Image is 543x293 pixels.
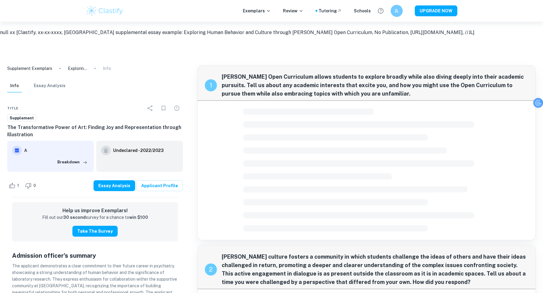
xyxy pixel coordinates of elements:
button: Essay Analysis [34,79,65,93]
button: UPGRADE NOW [415,5,457,16]
a: Tutoring [319,8,342,14]
button: Help and Feedback [376,6,386,16]
div: recipe [205,263,217,276]
a: Applicant Profile [136,180,183,191]
h6: Undeclared - 2022/2023 [113,147,164,154]
div: Dislike [24,181,39,191]
p: Exemplars [243,8,271,14]
h5: Admission officer's summary [12,251,178,260]
button: Info [7,79,22,93]
a: Supplement Exemplars [7,65,52,72]
div: Bookmark [157,102,170,114]
span: 1 [14,183,22,189]
a: Supplement [7,114,36,122]
h6: JL [393,8,400,14]
span: [PERSON_NAME] culture fosters a community in which students challenge the ideas of others and hav... [222,253,528,286]
button: Essay Analysis [94,180,135,191]
span: [PERSON_NAME] Open Curriculum allows students to explore broadly while also diving deeply into th... [222,73,528,98]
span: Supplement [8,115,36,121]
h6: Help us improve Exemplars! [17,207,173,214]
p: Info [103,65,111,72]
div: Report issue [171,102,183,114]
button: Take the Survey [72,226,118,237]
strong: win $100 [129,215,148,220]
p: Review [283,8,303,14]
button: Breakdown [56,158,89,167]
div: Like [7,181,22,191]
h6: The Transformative Power of Art: Finding Joy and Representation through Illustration [7,124,183,138]
button: JL [391,5,403,17]
span: Title [7,106,18,111]
img: Clastify logo [86,5,124,17]
span: 0 [30,183,39,189]
p: Exploring Human Behavior and Culture through [PERSON_NAME] Open Curriculum [68,65,87,72]
p: Fill out our survey for a chance to [42,214,148,221]
h6: A [24,147,89,154]
a: Schools [354,8,371,14]
div: recipe [205,79,217,91]
a: Undeclared - 2022/2023 [113,146,164,155]
div: Share [144,102,156,114]
strong: 30 second [63,215,86,220]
